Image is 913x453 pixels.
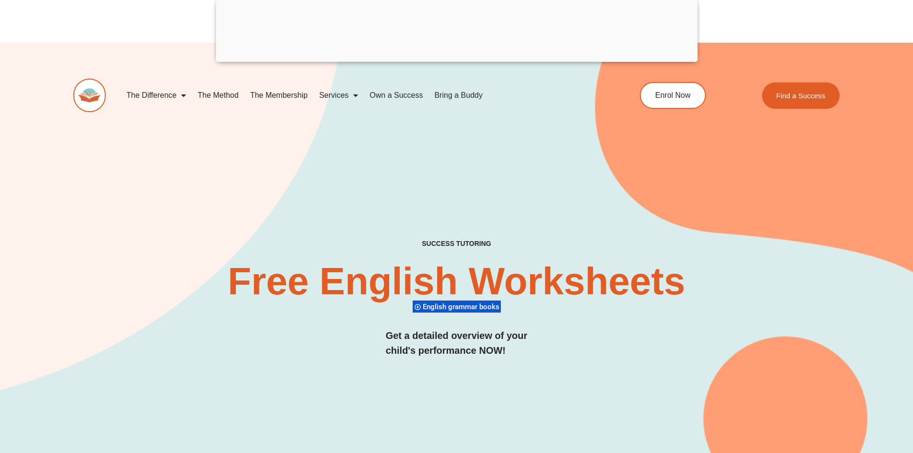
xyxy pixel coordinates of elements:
[413,300,501,313] div: English grammar books
[204,262,710,301] h2: Free English Worksheets​
[364,84,428,106] a: Own a Success
[244,84,313,106] a: The Membership
[313,84,364,106] a: Services
[655,92,691,99] span: Enrol Now
[192,84,244,106] a: The Method
[776,92,826,99] span: Find a Success
[121,84,192,106] a: The Difference
[423,302,502,311] span: English grammar books
[753,345,913,453] iframe: Chat Widget
[640,82,706,109] a: Enrol Now
[762,82,840,109] a: Find a Success
[343,240,570,248] h4: SUCCESS TUTORING​
[121,84,596,106] nav: Menu
[428,84,488,106] a: Bring a Buddy
[386,328,528,358] h3: Get a detailed overview of your child's performance NOW!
